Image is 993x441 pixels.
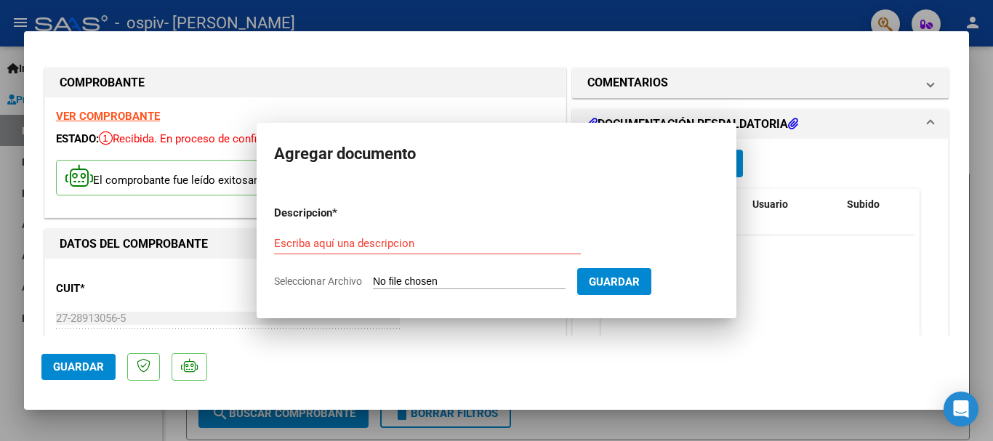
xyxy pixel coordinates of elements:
[589,275,640,288] span: Guardar
[274,275,362,287] span: Seleccionar Archivo
[847,198,880,210] span: Subido
[577,268,651,295] button: Guardar
[274,140,719,168] h2: Agregar documento
[41,354,116,380] button: Guardar
[944,392,978,426] div: Open Intercom Messenger
[60,76,145,89] strong: COMPROBANTE
[99,132,390,145] span: Recibida. En proceso de confirmacion/aceptac por la OS.
[60,237,208,251] strong: DATOS DEL COMPROBANTE
[587,74,668,92] h1: COMENTARIOS
[56,132,99,145] span: ESTADO:
[56,160,297,195] p: El comprobante fue leído exitosamente.
[841,189,914,220] datatable-header-cell: Subido
[274,205,408,222] p: Descripcion
[587,116,798,133] h1: DOCUMENTACIÓN RESPALDATORIA
[573,110,948,139] mat-expansion-panel-header: DOCUMENTACIÓN RESPALDATORIA
[573,68,948,97] mat-expansion-panel-header: COMENTARIOS
[56,110,160,123] a: VER COMPROBANTE
[53,360,104,373] span: Guardar
[914,189,986,220] datatable-header-cell: Acción
[747,189,841,220] datatable-header-cell: Usuario
[56,280,206,297] p: CUIT
[601,235,914,272] div: No data to display
[752,198,788,210] span: Usuario
[573,139,948,440] div: DOCUMENTACIÓN RESPALDATORIA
